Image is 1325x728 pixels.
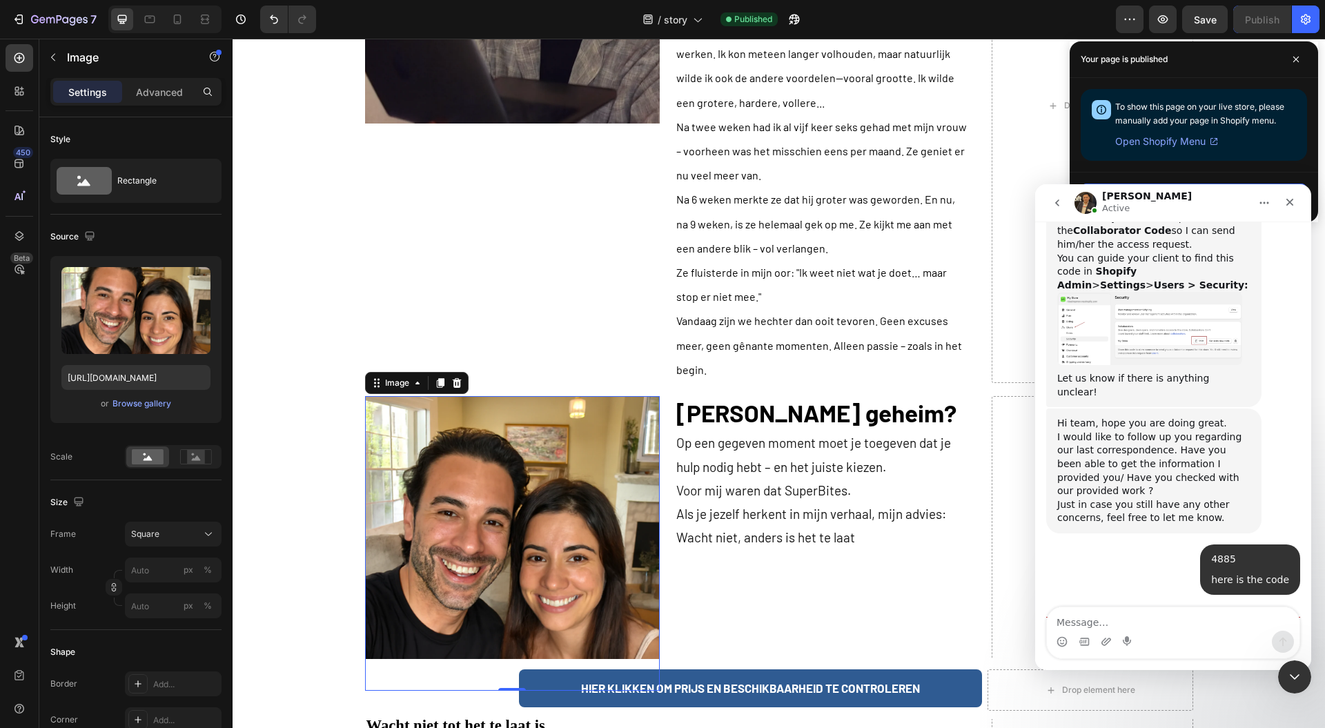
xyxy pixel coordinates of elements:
label: Height [50,600,76,612]
span: Na 6 weken merkte ze dat hij groter was geworden. En nu, na 9 weken, is ze helemaal gek op me. Ze... [444,154,723,215]
strong: Wacht niet tot het te laat is. [134,678,317,696]
div: Rectangle [117,165,202,197]
div: px [184,564,193,576]
input: https://example.com/image.jpg [61,365,210,390]
span: To show this page on your live store, please manually add your page in Shopify menu. [1115,101,1284,126]
button: Publish [1233,6,1291,33]
input: px% [125,558,222,582]
div: Publish [1245,12,1279,27]
img: gempages_578425876220216193-c62de6a7-c19f-48df-b567-60bb398b2206.png [132,357,427,652]
label: Frame [50,528,76,540]
span: Open Shopify Menu [1115,133,1206,150]
input: px% [125,593,222,618]
p: HIER KLIKKEN OM PRIJS EN BESCHIKBAARHEID TE CONTROLEREN [349,639,687,660]
p: Als je jezelf herkent in mijn verhaal, mijn advies: Wacht niet, anders is het te laat [444,464,736,511]
div: 450 [13,147,33,158]
div: Add... [153,678,218,691]
span: Na twee weken had ik al vijf keer seks gehad met mijn vrouw – voorheen was het misschien eens per... [444,81,734,143]
div: Image [150,338,179,351]
div: % [204,564,212,576]
span: Save [1194,14,1217,26]
span: Published [734,13,772,26]
span: or [101,395,109,412]
p: Voor mij waren dat SuperBites. [444,440,736,464]
div: Drop element here [832,499,905,510]
p: Advanced [136,85,183,99]
img: preview-image [61,267,210,354]
span: Ze fluisterde in mijn oor: "Ik weet niet wat je doet… maar stop er niet mee." [444,227,714,264]
span: Square [131,528,159,540]
div: Undo/Redo [260,6,316,33]
a: HIER KLIKKEN OM PRIJS EN BESCHIKBAARHEID TE CONTROLEREN [286,631,749,669]
button: % [180,598,197,614]
button: % [180,562,197,578]
button: View Live Page [1081,184,1307,211]
div: Drop element here [830,646,903,657]
div: Corner [50,714,78,726]
span: story [664,12,687,27]
p: 7 [90,11,97,28]
div: % [204,600,212,612]
div: Add... [153,714,218,727]
div: px [184,600,193,612]
p: Settings [68,85,107,99]
div: Beta [10,253,33,264]
div: Source [50,228,98,246]
button: px [199,598,216,614]
div: Size [50,493,87,512]
button: Save [1182,6,1228,33]
div: Border [50,678,77,690]
div: Shape [50,646,75,658]
h2: [PERSON_NAME] geheim? [442,357,737,392]
iframe: Intercom live chat [1035,184,1311,670]
div: Drop element here [832,61,905,72]
button: Browse gallery [112,397,172,411]
button: 7 [6,6,103,33]
span: / [658,12,661,27]
div: Style [50,133,70,146]
iframe: Design area [233,39,1325,728]
div: Scale [50,451,72,463]
p: Your page is published [1081,52,1168,66]
iframe: Intercom live chat [1278,660,1311,693]
p: Op een gegeven moment moet je toegeven dat je hulp nodig hebt – en het juiste kiezen. [444,393,736,440]
button: Square [125,522,222,547]
p: Image [67,49,184,66]
span: Vandaag zijn we hechter dan ooit tevoren. Geen excuses meer, geen gênante momenten. Alleen passie... [444,275,729,337]
label: Width [50,564,73,576]
button: px [199,562,216,578]
div: Browse gallery [112,397,171,410]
